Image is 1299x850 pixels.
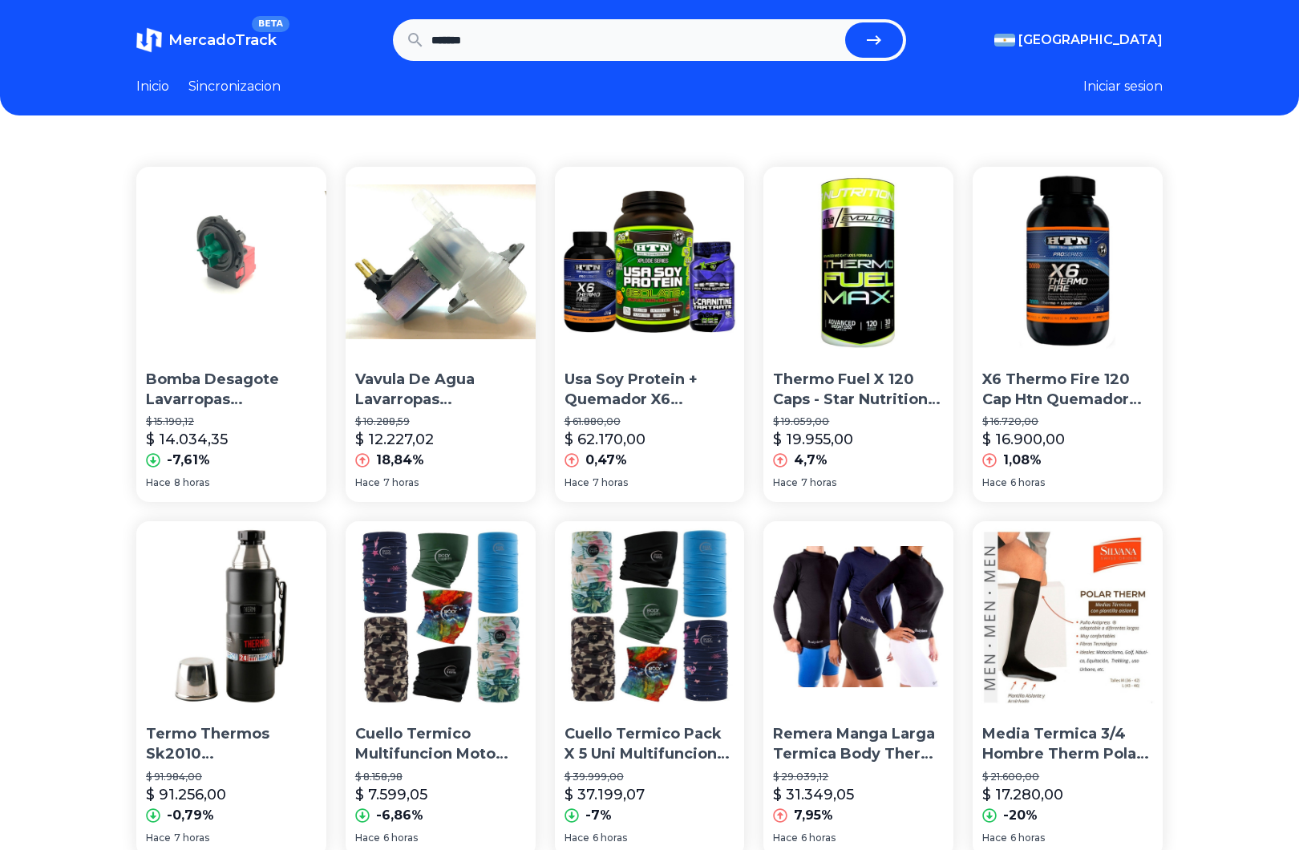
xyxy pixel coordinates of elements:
[973,521,1163,711] img: Media Termica 3/4 Hombre Therm Polar Silvana Nueva!
[565,832,589,844] span: Hace
[146,783,226,806] p: $ 91.256,00
[982,476,1007,489] span: Hace
[146,415,317,428] p: $ 15.190,12
[773,832,798,844] span: Hace
[565,783,645,806] p: $ 37.199,07
[773,428,853,451] p: $ 19.955,00
[801,476,836,489] span: 7 horas
[383,476,419,489] span: 7 horas
[982,415,1153,428] p: $ 16.720,00
[174,476,209,489] span: 8 horas
[146,832,171,844] span: Hace
[136,167,326,357] img: Bomba Desagote Lavarropas Bosch Europa Euro 600 1000 Thermo
[346,167,536,357] img: Vavula De Agua Lavarropas Bosch Europa Euro 600 1000 Thermo
[555,167,745,502] a: Usa Soy Protein + Quemador X6 Thermo + Carnitina HtnUsa Soy Protein + Quemador X6 Thermo + Carnit...
[555,167,745,357] img: Usa Soy Protein + Quemador X6 Thermo + Carnitina Htn
[188,77,281,96] a: Sincronizacion
[565,771,735,783] p: $ 39.999,00
[982,428,1065,451] p: $ 16.900,00
[252,16,289,32] span: BETA
[355,415,526,428] p: $ 10.288,59
[773,476,798,489] span: Hace
[565,476,589,489] span: Hace
[801,832,836,844] span: 6 horas
[136,27,162,53] img: MercadoTrack
[1003,806,1038,825] p: -20%
[773,783,854,806] p: $ 31.349,05
[565,415,735,428] p: $ 61.880,00
[167,806,214,825] p: -0,79%
[174,832,209,844] span: 7 horas
[585,806,612,825] p: -7%
[585,451,627,470] p: 0,47%
[355,832,380,844] span: Hace
[593,476,628,489] span: 7 horas
[773,724,944,764] p: Remera Manga Larga Termica Body Therm Adultos Hombre Mujer
[982,771,1153,783] p: $ 21.600,00
[355,370,526,410] p: Vavula De Agua Lavarropas [PERSON_NAME] [GEOGRAPHIC_DATA] Euro 600 1000 Thermo
[136,167,326,502] a: Bomba Desagote Lavarropas Bosch Europa Euro 600 1000 ThermoBomba Desagote Lavarropas [PERSON_NAME...
[355,783,427,806] p: $ 7.599,05
[146,370,317,410] p: Bomba Desagote Lavarropas [PERSON_NAME] Europa Euro 600 1000 Thermo
[146,771,317,783] p: $ 91.984,00
[136,521,326,711] img: Termo Thermos Sk2010 De Acero Inox 1,2 L Aislado Al Vacío
[1010,476,1045,489] span: 6 horas
[346,521,536,711] img: Cuello Termico Multifuncion Moto Running Bici Sky Body Therm
[763,167,953,357] img: Thermo Fuel X 120 Caps - Star Nutrition Quemador Termogenico
[982,832,1007,844] span: Hace
[376,451,424,470] p: 18,84%
[982,724,1153,764] p: Media Termica 3/4 Hombre Therm Polar [PERSON_NAME] Nueva!
[355,771,526,783] p: $ 8.158,98
[973,167,1163,357] img: X6 Thermo Fire 120 Cap Htn Quemador De Grasas Termogénico
[383,832,418,844] span: 6 horas
[593,832,627,844] span: 6 horas
[994,34,1015,47] img: Argentina
[355,724,526,764] p: Cuello Termico Multifuncion Moto Running Bici Sky Body Therm
[794,806,833,825] p: 7,95%
[1010,832,1045,844] span: 6 horas
[555,521,745,711] img: Cuello Termico Pack X 5 Uni Multifuncion Sky Bici Body Therm
[346,167,536,502] a: Vavula De Agua Lavarropas Bosch Europa Euro 600 1000 ThermoVavula De Agua Lavarropas [PERSON_NAME...
[146,724,317,764] p: Termo Thermos Sk2010 [PERSON_NAME] Inox 1,2 L Aislado Al Vacío
[136,77,169,96] a: Inicio
[982,783,1063,806] p: $ 17.280,00
[973,167,1163,502] a: X6 Thermo Fire 120 Cap Htn Quemador De Grasas TermogénicoX6 Thermo Fire 120 Cap Htn Quemador De G...
[763,167,953,502] a: Thermo Fuel X 120 Caps - Star Nutrition Quemador TermogenicoThermo Fuel X 120 Caps - Star Nutriti...
[167,451,210,470] p: -7,61%
[982,370,1153,410] p: X6 Thermo Fire 120 Cap Htn Quemador De Grasas Termogénico
[355,476,380,489] span: Hace
[1083,77,1163,96] button: Iniciar sesion
[773,771,944,783] p: $ 29.039,12
[773,370,944,410] p: Thermo Fuel X 120 Caps - Star Nutrition Quemador Termogenico
[794,451,828,470] p: 4,7%
[376,806,423,825] p: -6,86%
[994,30,1163,50] button: [GEOGRAPHIC_DATA]
[168,31,277,49] span: MercadoTrack
[355,428,434,451] p: $ 12.227,02
[565,428,645,451] p: $ 62.170,00
[565,724,735,764] p: Cuello Termico Pack X 5 Uni Multifuncion Sky Bici Body Therm
[136,27,277,53] a: MercadoTrackBETA
[763,521,953,711] img: Remera Manga Larga Termica Body Therm Adultos Hombre Mujer
[773,415,944,428] p: $ 19.059,00
[565,370,735,410] p: Usa Soy Protein + Quemador X6 Thermo + Carnitina Htn
[1003,451,1042,470] p: 1,08%
[146,476,171,489] span: Hace
[146,428,228,451] p: $ 14.034,35
[1018,30,1163,50] span: [GEOGRAPHIC_DATA]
